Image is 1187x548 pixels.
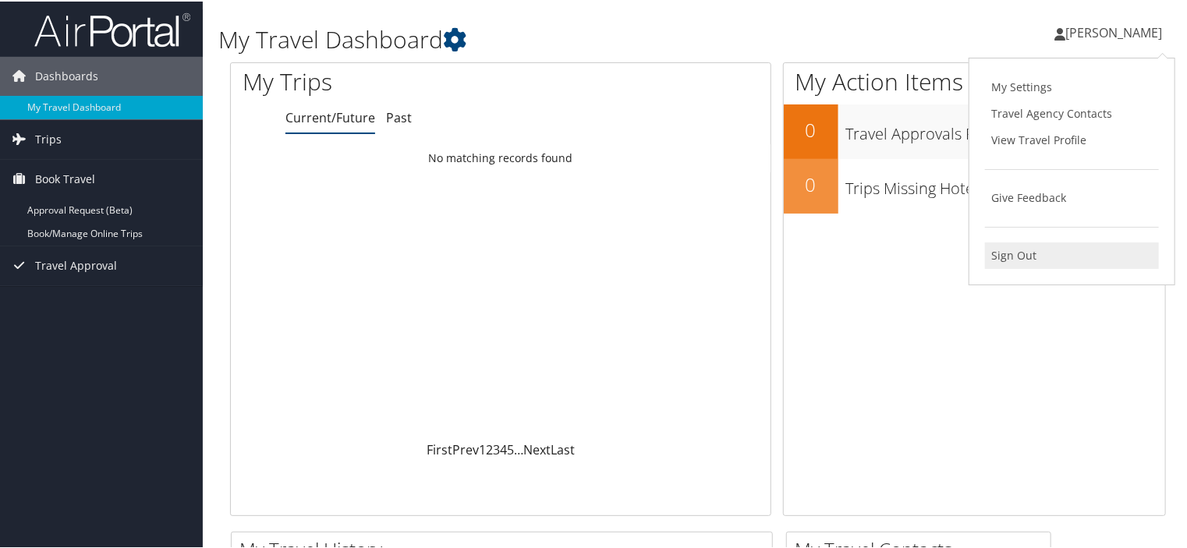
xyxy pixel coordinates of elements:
a: View Travel Profile [985,126,1159,152]
span: Book Travel [35,158,95,197]
h1: My Action Items [784,64,1165,97]
a: 2 [486,440,493,457]
h1: My Travel Dashboard [218,22,858,55]
a: Last [551,440,575,457]
a: 3 [493,440,500,457]
a: Current/Future [285,108,375,125]
h2: 0 [784,115,838,142]
span: Dashboards [35,55,98,94]
a: 5 [507,440,514,457]
a: Travel Agency Contacts [985,99,1159,126]
img: airportal-logo.png [34,10,190,47]
h1: My Trips [243,64,534,97]
a: Sign Out [985,241,1159,267]
a: 1 [479,440,486,457]
a: Past [386,108,412,125]
span: [PERSON_NAME] [1065,23,1162,40]
a: First [427,440,452,457]
a: Prev [452,440,479,457]
span: … [514,440,523,457]
h2: 0 [784,170,838,196]
span: Trips [35,118,62,157]
h3: Trips Missing Hotels [846,168,1165,198]
a: [PERSON_NAME] [1054,8,1178,55]
a: My Settings [985,72,1159,99]
a: Next [523,440,551,457]
td: No matching records found [231,143,771,171]
h3: Travel Approvals Pending (Advisor Booked) [846,114,1165,143]
a: 0Travel Approvals Pending (Advisor Booked) [784,103,1165,157]
span: Travel Approval [35,245,117,284]
a: 4 [500,440,507,457]
a: 0Trips Missing Hotels [784,157,1165,212]
a: Give Feedback [985,183,1159,210]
